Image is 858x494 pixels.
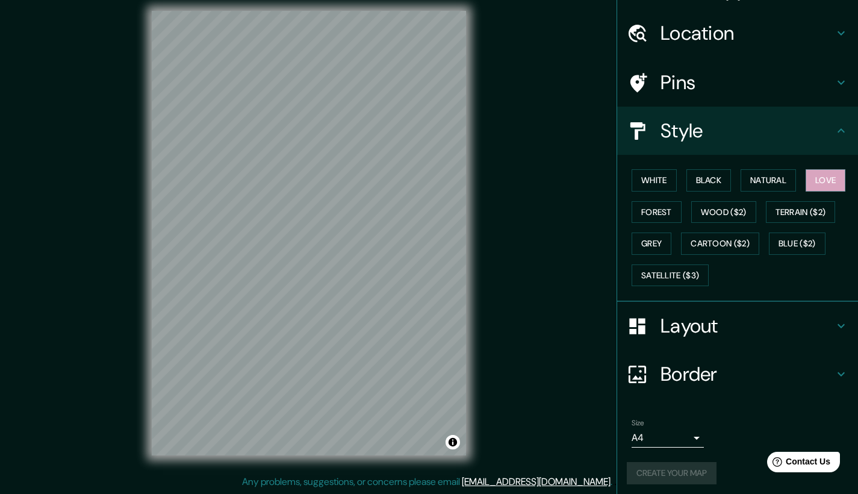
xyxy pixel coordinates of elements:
[614,475,617,489] div: .
[632,264,709,287] button: Satellite ($3)
[632,428,704,448] div: A4
[632,418,644,428] label: Size
[661,362,834,386] h4: Border
[769,233,825,255] button: Blue ($2)
[632,233,671,255] button: Grey
[751,447,845,481] iframe: Help widget launcher
[617,58,858,107] div: Pins
[612,475,614,489] div: .
[681,233,759,255] button: Cartoon ($2)
[617,107,858,155] div: Style
[661,119,834,143] h4: Style
[617,9,858,57] div: Location
[632,169,677,192] button: White
[661,21,834,45] h4: Location
[617,350,858,398] div: Border
[632,201,682,224] button: Forest
[462,475,611,488] a: [EMAIL_ADDRESS][DOMAIN_NAME]
[242,475,612,489] p: Any problems, suggestions, or concerns please email .
[741,169,796,192] button: Natural
[152,11,466,455] canvas: Map
[446,435,460,449] button: Toggle attribution
[766,201,836,224] button: Terrain ($2)
[806,169,845,192] button: Love
[617,302,858,350] div: Layout
[661,314,834,338] h4: Layout
[691,201,756,224] button: Wood ($2)
[661,70,834,95] h4: Pins
[686,169,732,192] button: Black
